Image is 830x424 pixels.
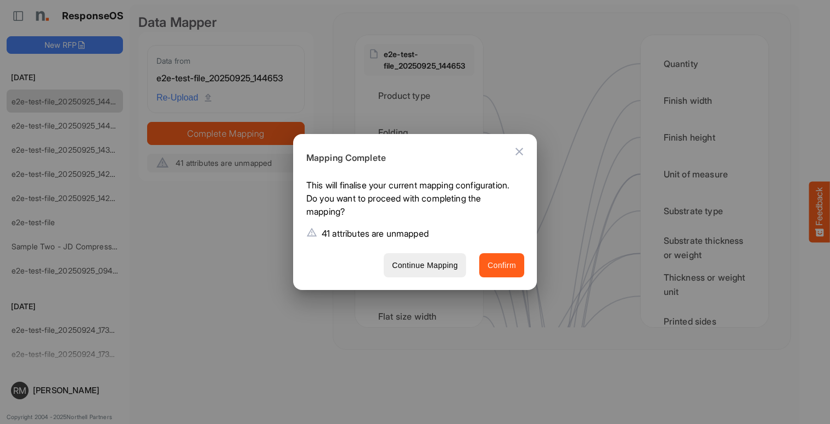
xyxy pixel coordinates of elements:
button: Confirm [479,253,524,278]
p: This will finalise your current mapping configuration. Do you want to proceed with completing the... [306,178,515,222]
h6: Mapping Complete [306,151,515,165]
span: Confirm [487,259,516,272]
button: Close dialog [506,138,532,165]
p: 41 attributes are unmapped [322,227,429,240]
button: Continue Mapping [384,253,466,278]
span: Continue Mapping [392,259,458,272]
